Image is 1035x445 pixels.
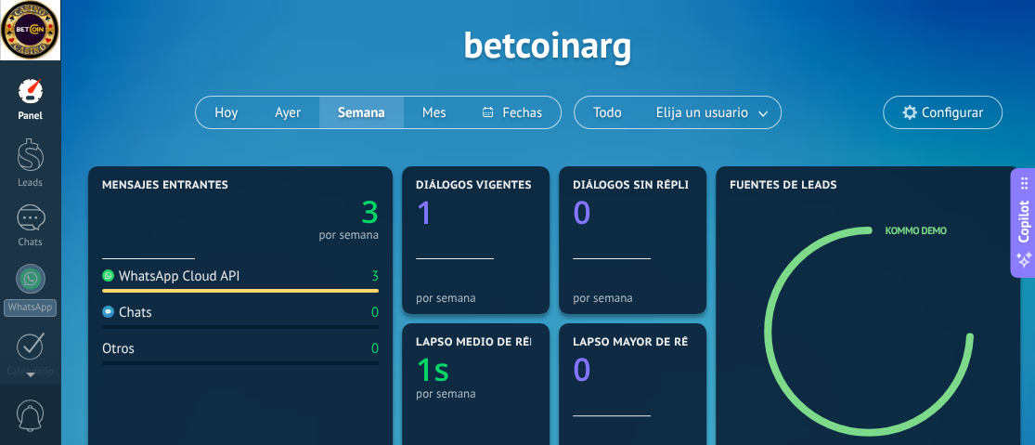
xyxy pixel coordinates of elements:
[730,179,837,192] span: Fuentes de leads
[196,97,256,128] button: Hoy
[102,269,114,281] img: WhatsApp Cloud API
[416,347,449,390] text: 1s
[102,268,240,285] div: WhatsApp Cloud API
[371,340,379,358] div: 0
[416,179,532,192] span: Diálogos vigentes
[416,336,563,349] span: Lapso medio de réplica
[653,100,752,125] span: Elija un usuario
[102,340,135,358] div: Otros
[318,230,379,240] div: por semana
[416,190,433,233] text: 1
[573,347,590,390] text: 0
[573,336,720,349] span: Lapso mayor de réplica
[886,224,947,237] a: Kommo Demo
[575,97,640,128] button: Todo
[361,190,379,232] text: 3
[640,97,781,128] button: Elija un usuario
[4,299,57,317] div: WhatsApp
[319,97,404,128] button: Semana
[102,179,228,192] span: Mensajes entrantes
[4,111,58,123] div: Panel
[573,190,590,233] text: 0
[371,304,379,321] div: 0
[371,268,379,285] div: 3
[102,306,114,318] img: Chats
[464,97,560,128] button: Fechas
[1015,200,1033,242] span: Copilot
[416,386,536,400] div: por semana
[4,177,58,190] div: Leads
[573,179,704,192] span: Diálogos sin réplica
[922,105,983,121] span: Configurar
[240,190,379,232] a: 3
[404,97,465,128] button: Mes
[4,237,58,249] div: Chats
[256,97,319,128] button: Ayer
[573,291,692,305] div: por semana
[416,291,536,305] div: por semana
[102,304,152,321] div: Chats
